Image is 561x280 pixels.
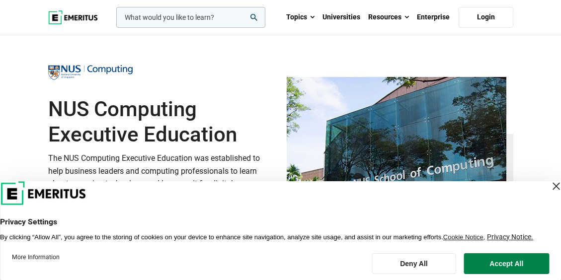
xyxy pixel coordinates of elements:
a: Login [459,7,513,28]
img: NUS Computing Executive Education [48,65,133,80]
img: NUS Computing Executive Education [287,77,506,259]
input: woocommerce-product-search-field-0 [116,7,265,28]
p: The NUS Computing Executive Education was established to help business leaders and computing prof... [48,152,275,266]
h1: NUS Computing Executive Education [48,97,275,147]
